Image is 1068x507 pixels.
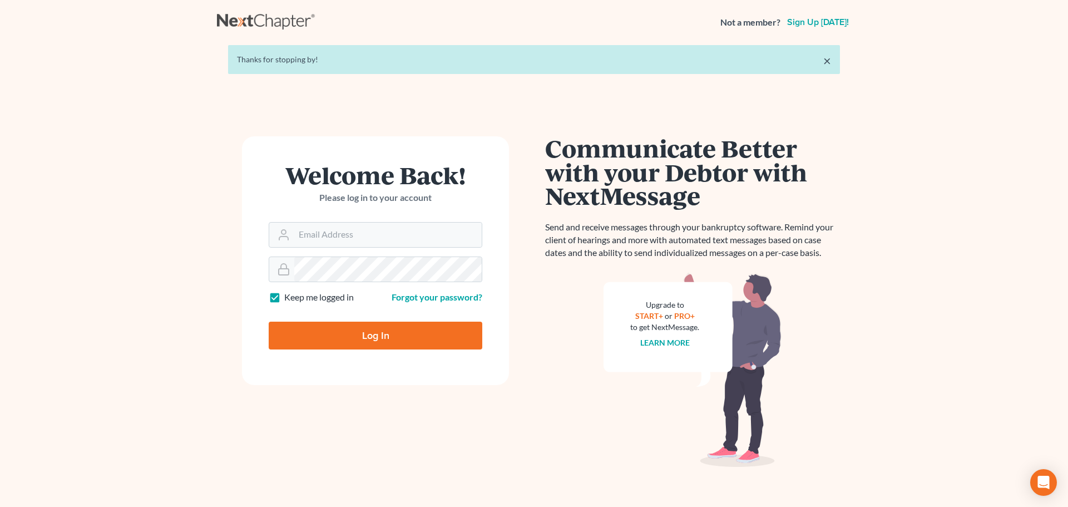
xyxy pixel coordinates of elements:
h1: Communicate Better with your Debtor with NextMessage [545,136,840,208]
div: Open Intercom Messenger [1030,469,1057,496]
a: PRO+ [674,311,695,321]
input: Email Address [294,223,482,247]
a: Sign up [DATE]! [785,18,851,27]
p: Send and receive messages through your bankruptcy software. Remind your client of hearings and mo... [545,221,840,259]
a: Forgot your password? [392,292,482,302]
a: × [823,54,831,67]
input: Log In [269,322,482,350]
div: to get NextMessage. [630,322,699,333]
img: nextmessage_bg-59042aed3d76b12b5cd301f8e5b87938c9018125f34e5fa2b7a6b67550977c72.svg [604,273,782,467]
div: Upgrade to [630,299,699,311]
h1: Welcome Back! [269,163,482,187]
a: Learn more [640,338,690,347]
label: Keep me logged in [284,291,354,304]
span: or [665,311,673,321]
p: Please log in to your account [269,191,482,204]
strong: Not a member? [720,16,780,29]
a: START+ [635,311,663,321]
div: Thanks for stopping by! [237,54,831,65]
